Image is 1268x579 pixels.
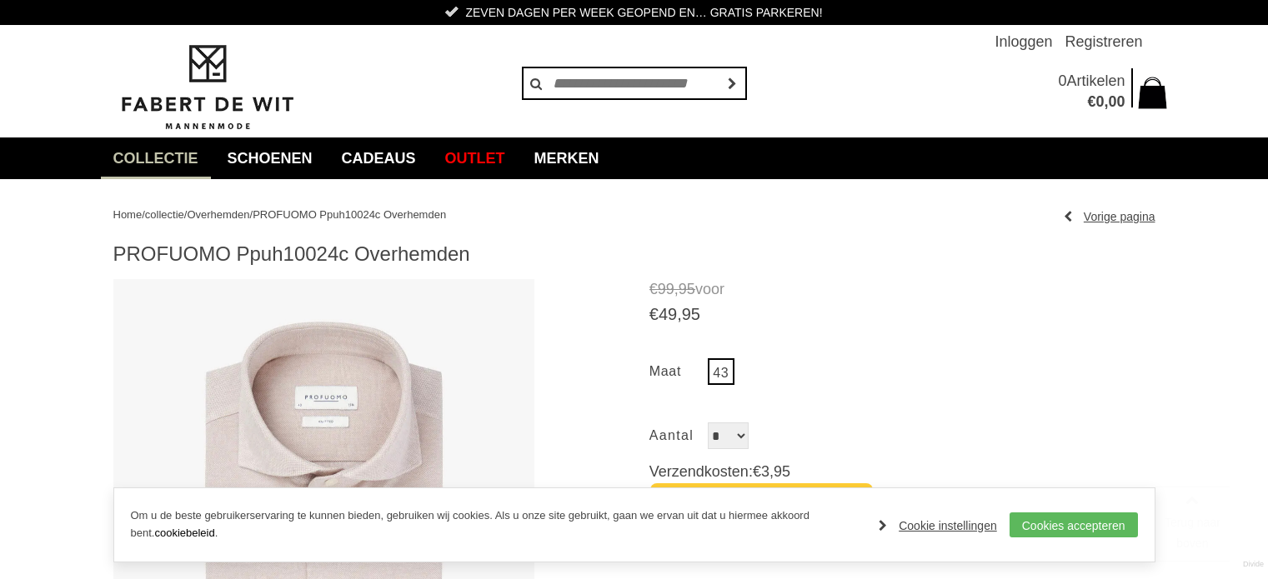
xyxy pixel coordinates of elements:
[131,507,863,542] p: Om u de beste gebruikerservaring te kunnen bieden, gebruiken wij cookies. Als u onze site gebruik...
[145,208,184,221] a: collectie
[769,463,774,480] span: ,
[101,137,211,179] a: collectie
[879,513,997,538] a: Cookie instellingen
[1010,512,1138,537] a: Cookies accepteren
[761,463,769,480] span: 3
[774,463,790,480] span: 95
[677,305,682,323] span: ,
[1066,72,1125,89] span: Artikelen
[649,305,659,323] span: €
[253,208,446,221] a: PROFUOMO Ppuh10024c Overhemden
[113,42,301,132] img: Fabert de Wit
[329,137,429,179] a: Cadeaus
[113,242,1155,267] h1: PROFUOMO Ppuh10024c Overhemden
[995,25,1052,58] a: Inloggen
[433,137,518,179] a: Outlet
[1065,25,1142,58] a: Registreren
[1095,93,1104,110] span: 0
[1064,204,1155,229] a: Vorige pagina
[250,208,253,221] span: /
[649,281,658,297] span: €
[215,137,325,179] a: Schoenen
[753,463,761,480] span: €
[679,281,695,297] span: 95
[184,208,188,221] span: /
[113,208,143,221] a: Home
[142,208,145,221] span: /
[682,305,700,323] span: 95
[1058,72,1066,89] span: 0
[154,527,214,539] a: cookiebeleid
[1243,554,1264,575] a: Divide
[187,208,249,221] a: Overhemden
[674,281,679,297] span: ,
[649,462,1155,482] span: Verzendkosten:
[649,422,708,449] label: Aantal
[1108,93,1125,110] span: 00
[658,281,674,297] span: 99
[522,137,612,179] a: Merken
[649,279,1155,300] span: voor
[649,358,1155,389] ul: Maat
[1104,93,1108,110] span: ,
[1087,93,1095,110] span: €
[659,305,677,323] span: 49
[708,358,734,385] a: 43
